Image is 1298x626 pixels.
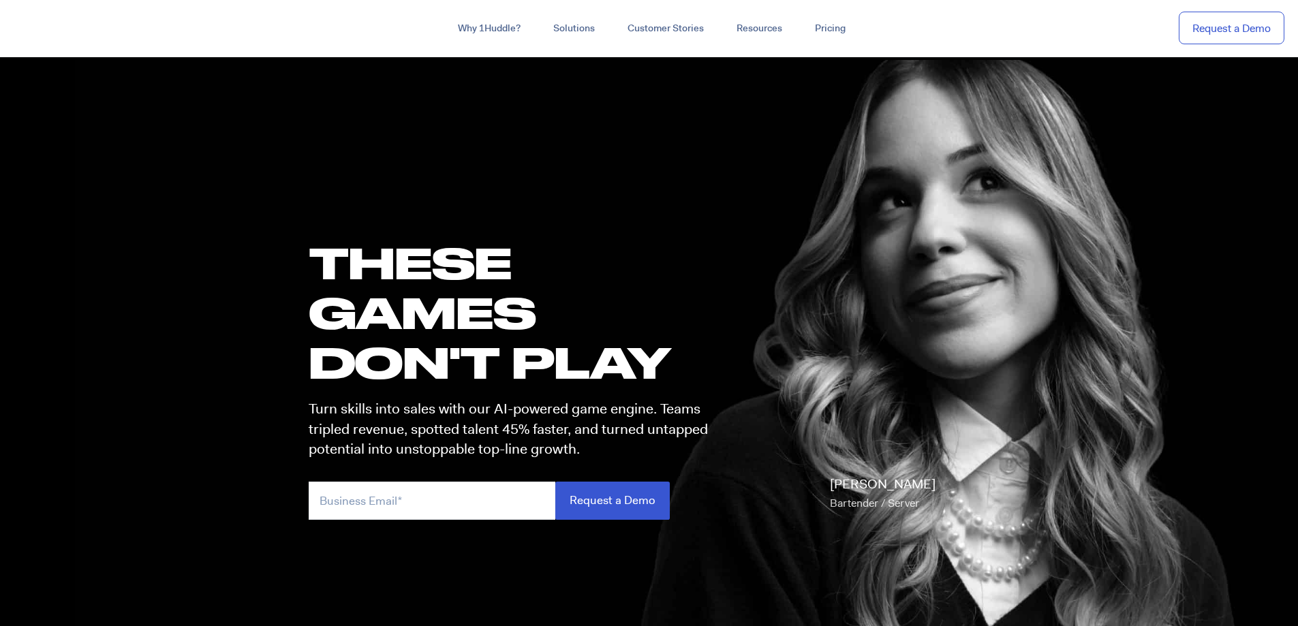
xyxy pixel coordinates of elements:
[1179,12,1284,45] a: Request a Demo
[309,482,555,519] input: Business Email*
[799,16,862,41] a: Pricing
[830,475,936,513] p: [PERSON_NAME]
[309,238,720,388] h1: these GAMES DON'T PLAY
[555,482,670,519] input: Request a Demo
[309,399,720,459] p: Turn skills into sales with our AI-powered game engine. Teams tripled revenue, spotted talent 45%...
[14,15,111,41] img: ...
[830,496,919,510] span: Bartender / Server
[720,16,799,41] a: Resources
[611,16,720,41] a: Customer Stories
[442,16,537,41] a: Why 1Huddle?
[537,16,611,41] a: Solutions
